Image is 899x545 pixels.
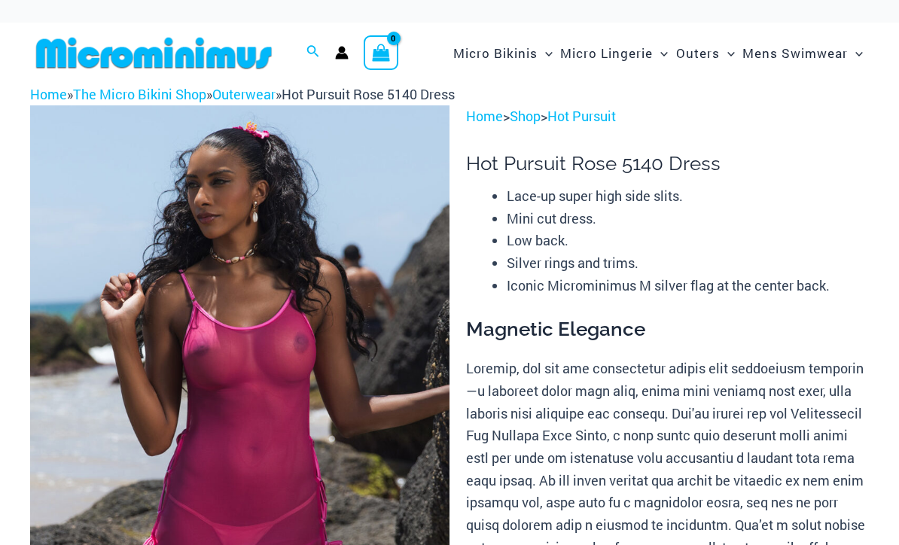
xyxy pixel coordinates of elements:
[466,105,869,128] p: > >
[449,30,556,76] a: Micro BikinisMenu ToggleMenu Toggle
[848,34,863,72] span: Menu Toggle
[507,185,869,208] li: Lace-up super high side slits.
[510,107,541,125] a: Shop
[538,34,553,72] span: Menu Toggle
[507,230,869,252] li: Low back.
[30,36,278,70] img: MM SHOP LOGO FLAT
[30,85,455,103] span: » » »
[547,107,616,125] a: Hot Pursuit
[720,34,735,72] span: Menu Toggle
[556,30,672,76] a: Micro LingerieMenu ToggleMenu Toggle
[653,34,668,72] span: Menu Toggle
[742,34,848,72] span: Mens Swimwear
[282,85,455,103] span: Hot Pursuit Rose 5140 Dress
[212,85,276,103] a: Outerwear
[30,85,67,103] a: Home
[560,34,653,72] span: Micro Lingerie
[306,43,320,62] a: Search icon link
[447,28,869,78] nav: Site Navigation
[73,85,206,103] a: The Micro Bikini Shop
[364,35,398,70] a: View Shopping Cart, empty
[739,30,867,76] a: Mens SwimwearMenu ToggleMenu Toggle
[466,317,869,343] h3: Magnetic Elegance
[507,252,869,275] li: Silver rings and trims.
[507,208,869,230] li: Mini cut dress.
[507,275,869,297] li: Iconic Microminimus M silver flag at the center back.
[672,30,739,76] a: OutersMenu ToggleMenu Toggle
[453,34,538,72] span: Micro Bikinis
[676,34,720,72] span: Outers
[466,107,503,125] a: Home
[466,152,869,175] h1: Hot Pursuit Rose 5140 Dress
[335,46,349,59] a: Account icon link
